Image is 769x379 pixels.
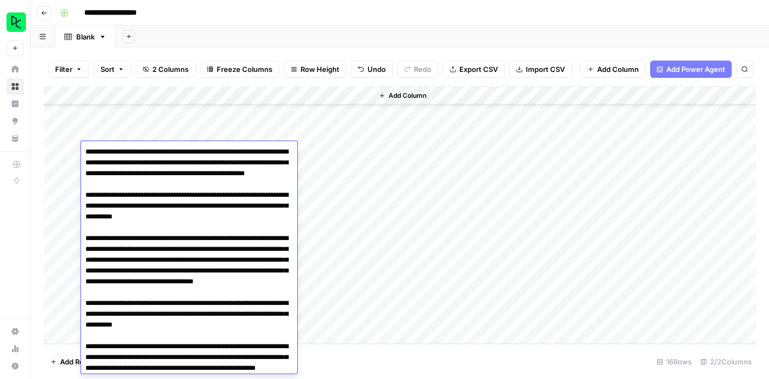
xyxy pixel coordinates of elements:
[351,61,393,78] button: Undo
[44,353,96,370] button: Add Row
[300,64,339,75] span: Row Height
[414,64,431,75] span: Redo
[6,61,24,78] a: Home
[652,353,696,370] div: 16 Rows
[48,61,89,78] button: Filter
[6,12,26,32] img: DataCamp Logo
[6,112,24,130] a: Opportunities
[6,9,24,36] button: Workspace: DataCamp
[60,356,90,367] span: Add Row
[459,64,498,75] span: Export CSV
[580,61,646,78] button: Add Column
[6,95,24,112] a: Insights
[152,64,189,75] span: 2 Columns
[6,78,24,95] a: Browse
[217,64,272,75] span: Freeze Columns
[526,64,565,75] span: Import CSV
[389,91,426,101] span: Add Column
[650,61,732,78] button: Add Power Agent
[6,130,24,147] a: Your Data
[76,31,95,42] div: Blank
[284,61,346,78] button: Row Height
[443,61,505,78] button: Export CSV
[55,26,116,48] a: Blank
[597,64,639,75] span: Add Column
[101,64,115,75] span: Sort
[55,64,72,75] span: Filter
[367,64,386,75] span: Undo
[696,353,756,370] div: 2/2 Columns
[666,64,725,75] span: Add Power Agent
[93,61,131,78] button: Sort
[136,61,196,78] button: 2 Columns
[200,61,279,78] button: Freeze Columns
[6,323,24,340] a: Settings
[375,89,431,103] button: Add Column
[6,340,24,357] a: Usage
[509,61,572,78] button: Import CSV
[397,61,438,78] button: Redo
[6,357,24,375] button: Help + Support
